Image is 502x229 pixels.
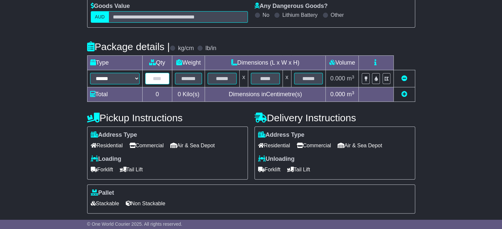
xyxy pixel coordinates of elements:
[330,91,345,98] span: 0.000
[172,87,205,102] td: Kilo(s)
[142,87,172,102] td: 0
[258,140,290,151] span: Residential
[254,112,415,123] h4: Delivery Instructions
[338,140,382,151] span: Air & Sea Depot
[347,75,354,82] span: m
[401,75,407,82] a: Remove this item
[126,198,165,209] span: Non Stackable
[91,156,121,163] label: Loading
[87,56,142,70] td: Type
[142,56,172,70] td: Qty
[205,45,216,52] label: lb/in
[91,3,130,10] label: Goods Value
[91,164,113,175] span: Forklift
[401,91,407,98] a: Add new item
[263,12,269,18] label: No
[258,156,295,163] label: Unloading
[172,56,205,70] td: Weight
[352,90,354,95] sup: 3
[87,87,142,102] td: Total
[91,140,123,151] span: Residential
[170,140,215,151] span: Air & Sea Depot
[178,45,194,52] label: kg/cm
[205,56,326,70] td: Dimensions (L x W x H)
[283,70,291,87] td: x
[91,131,137,139] label: Address Type
[352,74,354,79] sup: 3
[205,87,326,102] td: Dimensions in Centimetre(s)
[254,3,328,10] label: Any Dangerous Goods?
[87,41,170,52] h4: Package details |
[331,12,344,18] label: Other
[282,12,318,18] label: Lithium Battery
[258,131,305,139] label: Address Type
[120,164,143,175] span: Tail Lift
[91,11,109,23] label: AUD
[347,91,354,98] span: m
[287,164,310,175] span: Tail Lift
[239,70,248,87] td: x
[91,189,114,197] label: Pallet
[258,164,281,175] span: Forklift
[297,140,331,151] span: Commercial
[178,91,181,98] span: 0
[129,140,164,151] span: Commercial
[91,198,119,209] span: Stackable
[87,221,183,227] span: © One World Courier 2025. All rights reserved.
[330,75,345,82] span: 0.000
[326,56,359,70] td: Volume
[87,112,248,123] h4: Pickup Instructions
